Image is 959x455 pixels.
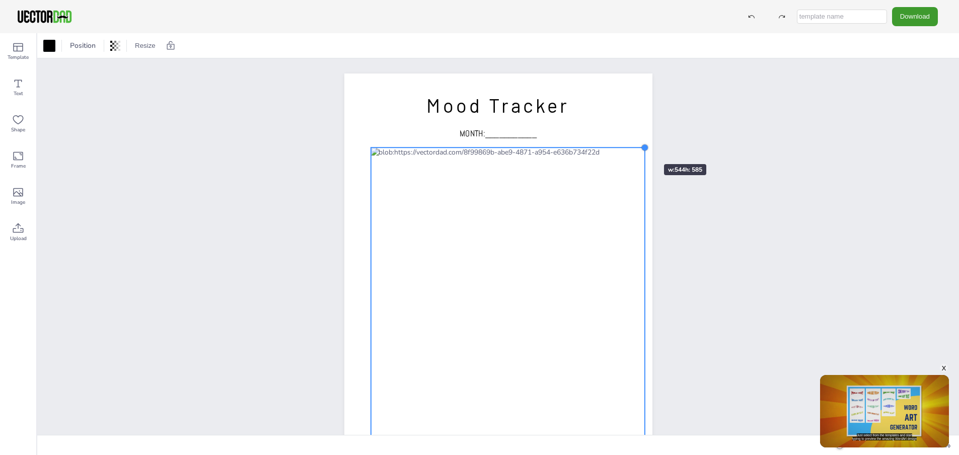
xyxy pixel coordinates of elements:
span: Text [14,90,23,98]
img: VectorDad-1.png [16,9,73,24]
div: w: 544 h: 585 [664,164,706,175]
span: MONTH:___________ [460,128,537,139]
button: Download [892,7,938,26]
button: Resize [131,38,160,54]
span: Template [8,53,29,61]
span: Image [11,198,25,206]
span: Shape [11,126,25,134]
input: template name [797,10,887,24]
span: Position [68,41,98,50]
span: Upload [10,235,27,243]
span: Frame [11,162,26,170]
span: Mood Tracker [426,94,569,117]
